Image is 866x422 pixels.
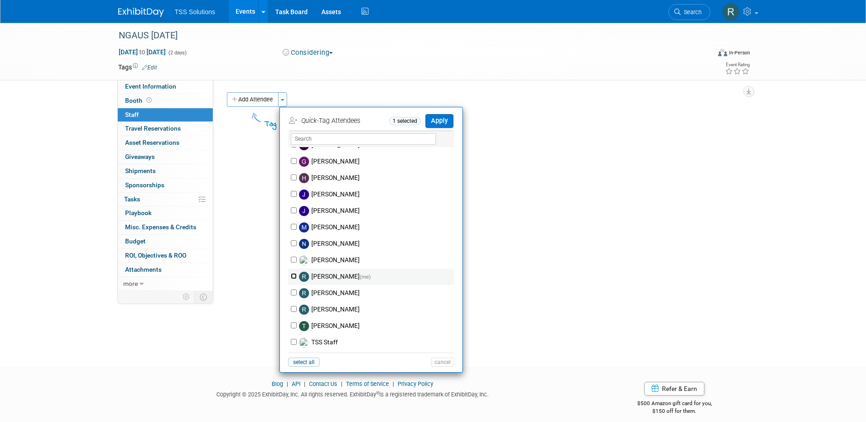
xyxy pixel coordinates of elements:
[289,114,387,128] td: -Tag Attendees
[297,203,457,219] label: [PERSON_NAME]
[376,390,379,396] sup: ®
[360,274,371,280] span: (me)
[125,139,179,146] span: Asset Reservations
[118,388,588,399] div: Copyright © 2025 ExhibitDay, Inc. All rights reserved. ExhibitDay is a registered trademark of Ex...
[194,291,213,303] td: Toggle Event Tabs
[389,117,421,125] span: 1 selected
[299,305,309,315] img: R.jpg
[145,97,153,104] span: Booth not reserved yet
[125,97,153,104] span: Booth
[138,48,147,56] span: to
[227,92,278,107] button: Add Attendee
[299,222,309,232] img: M.jpg
[272,380,283,387] a: Blog
[118,221,213,234] a: Misc. Expenses & Credits
[302,380,308,387] span: |
[125,153,155,160] span: Giveaways
[398,380,433,387] a: Privacy Policy
[291,133,436,145] input: Search
[118,63,157,72] td: Tags
[425,114,453,127] button: Apply
[118,150,213,164] a: Giveaways
[118,193,213,206] a: Tasks
[175,8,215,16] span: TSS Solutions
[431,358,454,367] button: cancel
[123,280,138,287] span: more
[681,9,702,16] span: Search
[125,223,196,231] span: Misc. Expenses & Credits
[118,235,213,248] a: Budget
[297,252,457,269] label: [PERSON_NAME]
[118,8,164,17] img: ExhibitDay
[288,358,320,367] button: select all
[118,179,213,192] a: Sponsorships
[601,394,748,415] div: $500 Amazon gift card for you,
[118,277,213,291] a: more
[118,94,213,108] a: Booth
[118,136,213,150] a: Asset Reservations
[297,318,457,334] label: [PERSON_NAME]
[118,80,213,94] a: Event Information
[297,269,457,285] label: [PERSON_NAME]
[178,291,194,303] td: Personalize Event Tab Strip
[125,252,186,259] span: ROI, Objectives & ROO
[718,49,727,56] img: Format-Inperson.png
[346,380,389,387] a: Terms of Service
[299,206,309,216] img: J.jpg
[125,237,146,245] span: Budget
[297,334,457,351] label: TSS Staff
[124,195,140,203] span: Tasks
[168,50,187,56] span: (2 days)
[142,64,157,71] a: Edit
[656,47,751,61] div: Event Format
[125,266,162,273] span: Attachments
[125,111,139,118] span: Staff
[125,167,156,174] span: Shipments
[118,108,213,122] a: Staff
[301,117,317,125] i: Quick
[284,380,290,387] span: |
[297,219,457,236] label: [PERSON_NAME]
[118,249,213,263] a: ROI, Objectives & ROO
[297,153,457,170] label: [PERSON_NAME]
[299,157,309,167] img: G.jpg
[118,122,213,136] a: Travel Reservations
[299,288,309,298] img: R.jpg
[125,209,152,216] span: Playbook
[390,380,396,387] span: |
[339,380,345,387] span: |
[299,321,309,331] img: T.jpg
[125,83,176,90] span: Event Information
[299,272,309,282] img: R.jpg
[729,49,750,56] div: In-Person
[297,170,457,186] label: [PERSON_NAME]
[118,48,166,56] span: [DATE] [DATE]
[279,48,336,58] button: Considering
[725,63,750,67] div: Event Rating
[264,118,428,130] div: Tag People
[601,407,748,415] div: $150 off for them.
[125,125,181,132] span: Travel Reservations
[118,206,213,220] a: Playbook
[299,239,309,249] img: N.jpg
[118,164,213,178] a: Shipments
[115,27,697,44] div: NGAUS [DATE]
[118,263,213,277] a: Attachments
[668,4,710,20] a: Search
[297,301,457,318] label: [PERSON_NAME]
[644,382,704,396] a: Refer & Earn
[299,173,309,183] img: H.jpg
[297,285,457,301] label: [PERSON_NAME]
[292,380,300,387] a: API
[297,186,457,203] label: [PERSON_NAME]
[299,190,309,200] img: J.jpg
[722,3,740,21] img: Randy Turner
[297,236,457,252] label: [PERSON_NAME]
[125,181,164,189] span: Sponsorships
[309,380,337,387] a: Contact Us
